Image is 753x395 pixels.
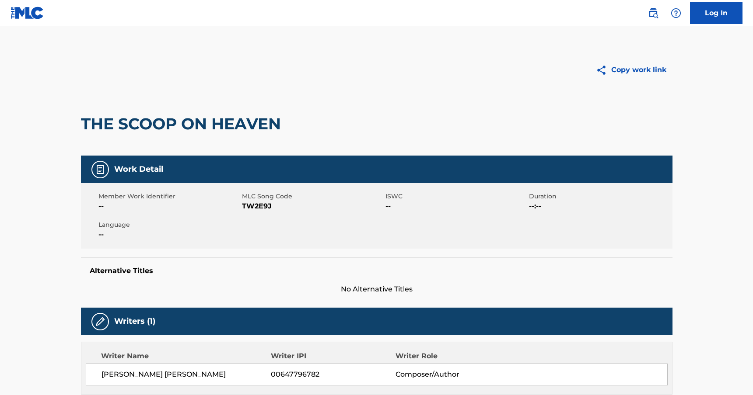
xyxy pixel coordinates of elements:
[98,201,240,211] span: --
[690,2,742,24] a: Log In
[114,316,155,326] h5: Writers (1)
[102,369,271,380] span: [PERSON_NAME] [PERSON_NAME]
[101,351,271,361] div: Writer Name
[98,192,240,201] span: Member Work Identifier
[95,164,105,175] img: Work Detail
[529,201,670,211] span: --:--
[596,65,611,76] img: Copy work link
[709,353,753,395] iframe: Chat Widget
[271,369,395,380] span: 00647796782
[242,192,383,201] span: MLC Song Code
[114,164,163,174] h5: Work Detail
[667,4,685,22] div: Help
[11,7,44,19] img: MLC Logo
[396,351,509,361] div: Writer Role
[396,369,509,380] span: Composer/Author
[385,201,527,211] span: --
[81,114,285,134] h2: THE SCOOP ON HEAVEN
[95,316,105,327] img: Writers
[648,8,658,18] img: search
[98,220,240,229] span: Language
[590,59,672,81] button: Copy work link
[385,192,527,201] span: ISWC
[81,284,672,295] span: No Alternative Titles
[644,4,662,22] a: Public Search
[671,8,681,18] img: help
[242,201,383,211] span: TW2E9J
[98,229,240,240] span: --
[271,351,396,361] div: Writer IPI
[529,192,670,201] span: Duration
[90,267,664,275] h5: Alternative Titles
